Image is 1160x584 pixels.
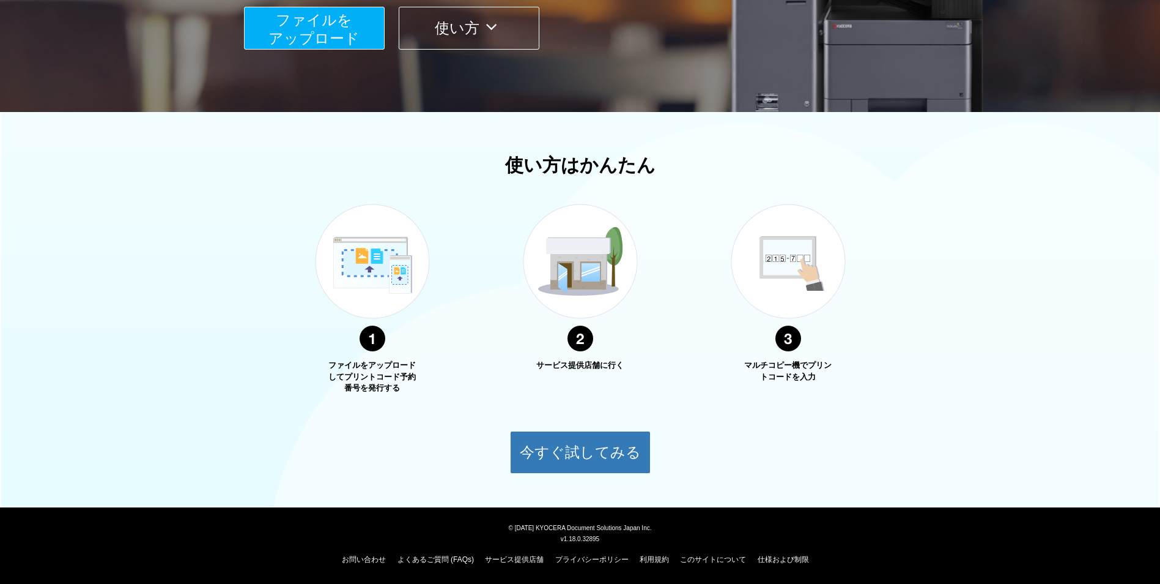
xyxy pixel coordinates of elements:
span: © [DATE] KYOCERA Document Solutions Japan Inc. [509,523,652,531]
a: プライバシーポリシー [555,555,629,564]
a: お問い合わせ [342,555,386,564]
a: よくあるご質問 (FAQs) [397,555,474,564]
button: ファイルを​​アップロード [244,7,385,50]
span: v1.18.0.32895 [561,535,599,542]
span: ファイルを ​​アップロード [268,12,360,47]
a: 利用規約 [640,555,669,564]
a: このサイトについて [680,555,746,564]
button: 使い方 [399,7,539,50]
p: マルチコピー機でプリントコードを入力 [742,360,834,383]
button: 今すぐ試してみる [510,431,651,474]
p: ファイルをアップロードしてプリントコード予約番号を発行する [327,360,418,394]
a: 仕様および制限 [758,555,809,564]
a: サービス提供店舗 [485,555,544,564]
p: サービス提供店舗に行く [534,360,626,372]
